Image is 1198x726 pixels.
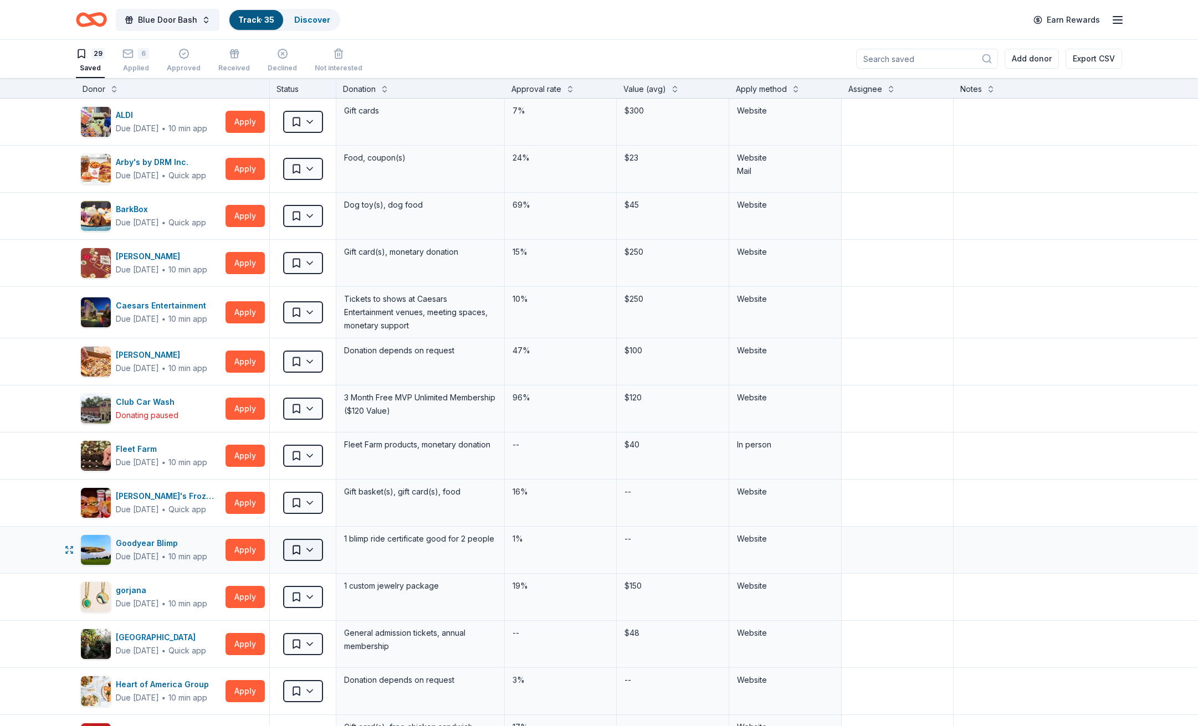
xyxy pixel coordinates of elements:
span: Blue Door Bash [138,13,197,27]
div: $250 [623,291,722,307]
div: 3 Month Free MVP Unlimited Membership ($120 Value) [343,390,498,419]
button: Image for Heart of America GroupHeart of America GroupDue [DATE]∙10 min app [80,676,221,707]
button: Image for gorjanagorjanaDue [DATE]∙10 min app [80,581,221,612]
img: Image for Club Car Wash [81,394,111,424]
span: ∙ [161,123,166,133]
button: Apply [226,586,265,608]
div: Received [218,64,250,73]
div: Heart of America Group [116,678,213,691]
button: Received [218,44,250,78]
input: Search saved [856,49,998,69]
div: 3% [511,672,610,688]
button: Apply [226,680,265,702]
div: 10 min app [168,363,207,374]
div: Quick app [168,170,206,181]
div: Due [DATE] [116,216,159,229]
button: 6Applied [122,44,149,78]
button: Image for Boyd Gaming[PERSON_NAME]Due [DATE]∙10 min app [80,248,221,279]
button: Apply [226,351,265,373]
img: Image for BarkBox [81,201,111,231]
div: Website [737,198,833,212]
div: Website [737,245,833,259]
div: Tickets to shows at Caesars Entertainment venues, meeting spaces, monetary support [343,291,498,333]
a: Track· 35 [238,15,274,24]
div: Fleet Farm products, monetary donation [343,437,498,452]
div: $45 [623,197,722,213]
span: ∙ [161,693,166,702]
div: -- [623,484,632,500]
button: Image for Freddy's Frozen Custard & Steakburgers[PERSON_NAME]'s Frozen Custard & SteakburgersDue ... [80,487,221,518]
div: 29 [91,48,105,59]
button: Image for Caesars EntertainmentCaesars EntertainmentDue [DATE]∙10 min app [80,297,221,328]
div: $120 [623,390,722,405]
div: Website [737,579,833,593]
span: ∙ [161,552,166,561]
div: Donation [343,83,376,96]
img: Image for Boyd Gaming [81,248,111,278]
button: Apply [226,252,265,274]
div: 6 [138,48,149,59]
div: Website [737,673,833,687]
button: Apply [226,111,265,133]
div: Due [DATE] [116,597,159,610]
div: Goodyear Blimp [116,537,207,550]
div: Fleet Farm [116,442,207,456]
button: Apply [226,398,265,420]
div: Mail [737,164,833,178]
div: Gift card(s), monetary donation [343,244,498,260]
span: ∙ [161,218,166,227]
button: Image for Arby's by DRM Inc.Arby's by DRM Inc.Due [DATE]∙Quick app [80,153,221,184]
div: Gift cards [343,103,498,119]
div: $40 [623,437,722,452]
img: Image for Arby's by DRM Inc. [81,154,111,184]
span: ∙ [161,363,166,373]
button: Add donor [1005,49,1059,69]
div: Website [737,292,833,306]
div: Value (avg) [623,83,666,96]
div: [GEOGRAPHIC_DATA] [116,631,206,644]
div: Applied [122,64,149,73]
button: Not interested [315,44,362,78]
div: Website [737,485,833,498]
div: Donation depends on request [343,672,498,688]
div: Due [DATE] [116,362,159,375]
div: 69% [511,197,610,213]
div: $300 [623,103,722,119]
img: Image for Heart of America Group [81,676,111,706]
div: Approval rate [511,83,561,96]
div: Due [DATE] [116,312,159,326]
div: Food, coupon(s) [343,150,498,166]
button: Image for ALDI ALDIDue [DATE]∙10 min app [80,106,221,137]
div: Due [DATE] [116,122,159,135]
div: [PERSON_NAME] [116,348,207,362]
div: Due [DATE] [116,503,159,516]
div: Approved [167,64,201,73]
button: Track· 35Discover [228,9,340,31]
div: 19% [511,578,610,594]
span: ∙ [161,314,166,323]
div: -- [623,672,632,688]
img: Image for Goodyear Blimp [81,535,111,565]
div: Club Car Wash [116,395,179,409]
div: Due [DATE] [116,456,159,469]
button: 29Saved [76,44,105,78]
img: Image for Greater Des Moines Botanical Gardens [81,629,111,659]
a: Earn Rewards [1027,10,1107,30]
img: Image for ALDI [81,107,111,137]
div: Caesars Entertainment [116,299,211,312]
button: Export CSV [1066,49,1122,69]
div: 10 min app [168,551,207,562]
div: -- [511,437,520,452]
div: 1% [511,531,610,547]
div: -- [511,625,520,641]
div: Donating paused [116,409,178,422]
div: 10 min app [168,313,207,325]
div: Website [737,344,833,357]
div: Due [DATE] [116,263,159,276]
div: gorjana [116,584,207,597]
div: Quick app [168,504,206,515]
div: Website [737,391,833,404]
div: $23 [623,150,722,166]
button: Image for Club Car WashClub Car WashDonating paused [80,393,221,424]
span: ∙ [161,457,166,467]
